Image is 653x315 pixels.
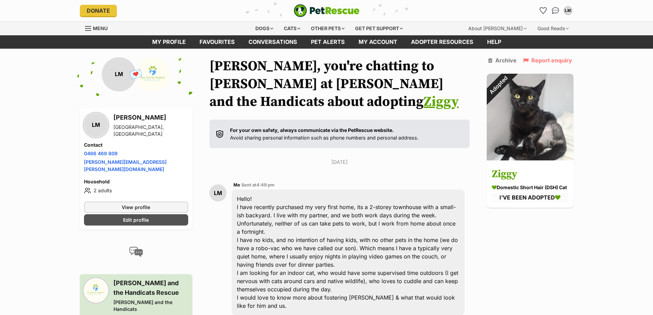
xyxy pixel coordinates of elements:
[256,182,275,187] span: 4:49 pm
[84,178,189,185] h4: Household
[84,186,189,195] li: 2 adults
[492,193,568,202] div: I'VE BEEN ADOPTED
[241,182,275,187] span: Sent at
[352,35,404,49] a: My account
[129,247,143,257] img: conversation-icon-4a6f8262b818ee0b60e3300018af0b2d0b884aa5de6e9bcb8d3d4eeb1a70a7c4.svg
[84,142,189,148] h4: Contact
[233,182,240,187] span: Me
[480,35,508,49] a: Help
[136,57,170,92] img: Gary and the Handicats profile pic
[230,127,394,133] strong: For your own safety, always communicate via the PetRescue website.
[80,5,117,16] a: Donate
[84,113,108,137] div: LM
[84,202,189,213] a: View profile
[304,35,352,49] a: Pet alerts
[209,158,469,166] p: [DATE]
[563,5,573,16] button: My account
[102,57,136,92] div: LM
[84,214,189,226] a: Edit profile
[84,278,108,302] img: Gary and the Handicats profile pic
[113,278,189,298] h3: [PERSON_NAME] and the Handicats Rescue
[232,190,464,315] div: Hello! I have recently purchased my very first home, its a 2-storey townhouse with a small-ish ba...
[242,35,304,49] a: conversations
[552,7,559,14] img: chat-41dd97257d64d25036548639549fe6c8038ab92f7586957e7f3b1b290dea8141.svg
[487,161,573,207] a: Ziggy Domestic Short Hair (DSH) Cat I'VE BEEN ADOPTED
[488,57,517,63] a: Archive
[533,22,573,35] div: Good Reads
[550,5,561,16] a: Conversations
[294,4,360,17] img: logo-e224e6f780fb5917bec1dbf3a21bbac754714ae5b6737aabdf751b685950b380.svg
[538,5,573,16] ul: Account quick links
[565,7,571,14] div: LM
[492,167,568,182] h3: Ziggy
[85,22,112,34] a: Menu
[93,25,108,31] span: Menu
[463,22,531,35] div: About [PERSON_NAME]
[113,299,189,313] div: [PERSON_NAME] and the Handicats
[128,67,144,82] span: 💌
[424,93,459,110] a: Ziggy
[84,150,118,156] a: 0466 469 809
[113,124,189,137] div: [GEOGRAPHIC_DATA], [GEOGRAPHIC_DATA]
[492,184,568,191] div: Domestic Short Hair (DSH) Cat
[251,22,278,35] div: Dogs
[122,204,150,211] span: View profile
[123,216,149,223] span: Edit profile
[230,126,419,141] p: Avoid sharing personal information such as phone numbers and personal address.
[350,22,408,35] div: Get pet support
[523,57,572,63] a: Report enquiry
[279,22,305,35] div: Cats
[209,57,469,111] h1: [PERSON_NAME], you're chatting to [PERSON_NAME] at [PERSON_NAME] and the Handicats about adopting
[294,4,360,17] a: PetRescue
[404,35,480,49] a: Adopter resources
[478,65,519,106] div: Adopted
[145,35,193,49] a: My profile
[487,155,573,162] a: Adopted
[538,5,549,16] a: Favourites
[209,184,227,202] div: LM
[113,113,189,122] h3: [PERSON_NAME]
[193,35,242,49] a: Favourites
[84,159,167,172] a: [PERSON_NAME][EMAIL_ADDRESS][PERSON_NAME][DOMAIN_NAME]
[487,74,573,160] img: Ziggy
[306,22,349,35] div: Other pets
